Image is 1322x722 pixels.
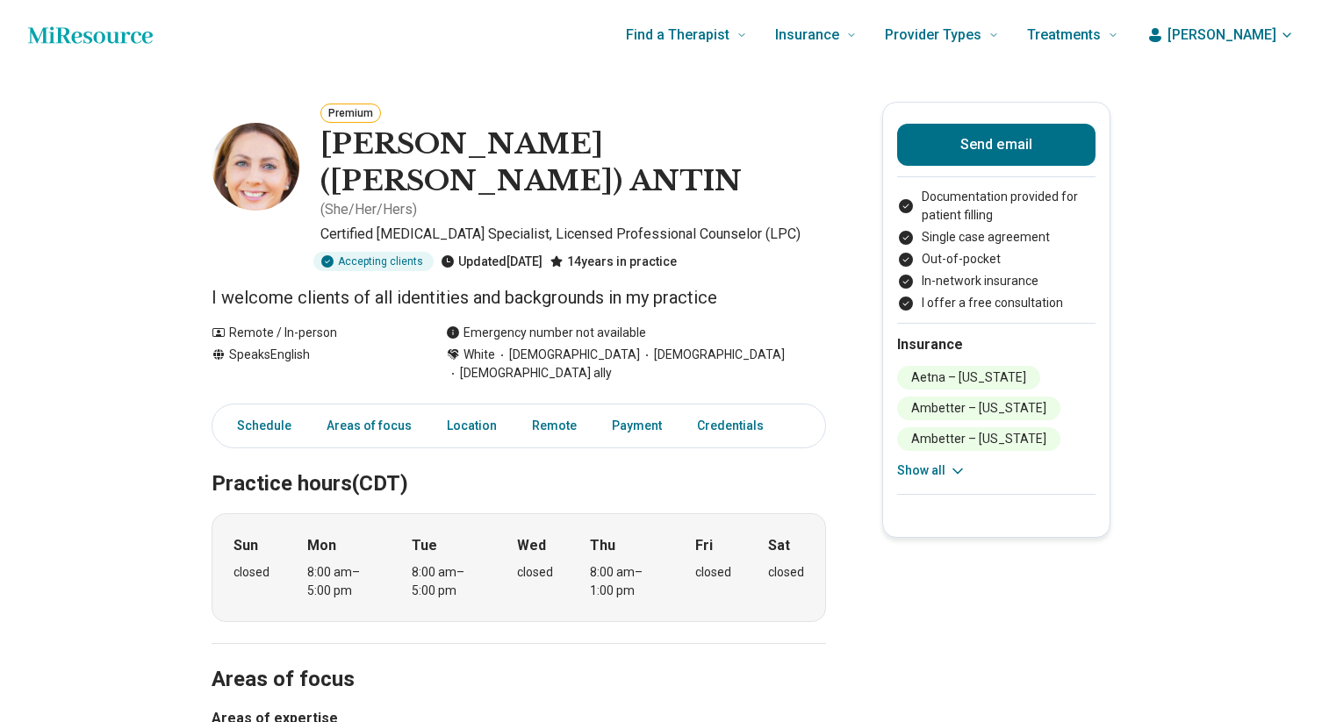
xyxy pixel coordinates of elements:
p: Certified [MEDICAL_DATA] Specialist, Licensed Professional Counselor (LPC) [320,224,826,245]
button: Send email [897,124,1096,166]
li: Ambetter – [US_STATE] [897,397,1060,420]
h2: Practice hours (CDT) [212,427,826,499]
span: [PERSON_NAME] [1168,25,1276,46]
p: ( She/Her/Hers ) [320,199,417,220]
li: Ambetter – [US_STATE] [897,427,1060,451]
a: Location [436,408,507,444]
strong: Mon [307,535,336,556]
div: 8:00 am – 5:00 pm [307,563,375,600]
div: When does the program meet? [212,513,826,622]
ul: Payment options [897,188,1096,312]
a: Credentials [686,408,785,444]
div: 14 years in practice [550,252,677,271]
span: [DEMOGRAPHIC_DATA] [495,346,640,364]
strong: Sun [234,535,258,556]
h1: [PERSON_NAME] ([PERSON_NAME]) ANTIN [320,126,826,199]
div: Remote / In-person [212,324,411,342]
li: Documentation provided for patient filling [897,188,1096,225]
div: 8:00 am – 1:00 pm [590,563,657,600]
span: Find a Therapist [626,23,729,47]
a: Schedule [216,408,302,444]
span: [DEMOGRAPHIC_DATA] ally [446,364,612,382]
button: Premium [320,104,381,123]
button: Show all [897,461,966,480]
span: Insurance [775,23,839,47]
a: Areas of focus [316,408,422,444]
strong: Thu [590,535,615,556]
strong: Tue [412,535,437,556]
button: [PERSON_NAME] [1146,25,1294,46]
div: closed [234,563,269,582]
strong: Fri [695,535,713,556]
a: Payment [601,408,672,444]
div: Updated [DATE] [441,252,542,271]
img: KATHRYN ANTIN, Certified Eating Disorder Specialist [212,123,299,211]
div: Speaks English [212,346,411,382]
p: I welcome clients of all identities and backgrounds in my practice [212,285,826,310]
span: White [463,346,495,364]
li: Single case agreement [897,228,1096,247]
strong: Sat [768,535,790,556]
span: [DEMOGRAPHIC_DATA] [640,346,785,364]
li: Aetna – [US_STATE] [897,366,1040,390]
strong: Wed [517,535,546,556]
a: Remote [521,408,587,444]
div: closed [517,563,553,582]
span: Treatments [1027,23,1101,47]
li: Out-of-pocket [897,250,1096,268]
span: Provider Types [885,23,981,47]
li: I offer a free consultation [897,294,1096,312]
div: Emergency number not available [446,324,646,342]
div: 8:00 am – 5:00 pm [412,563,479,600]
div: Accepting clients [313,252,434,271]
a: Home page [28,18,153,53]
h2: Insurance [897,334,1096,355]
li: In-network insurance [897,272,1096,290]
div: closed [768,563,804,582]
div: closed [695,563,731,582]
h2: Areas of focus [212,623,826,695]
